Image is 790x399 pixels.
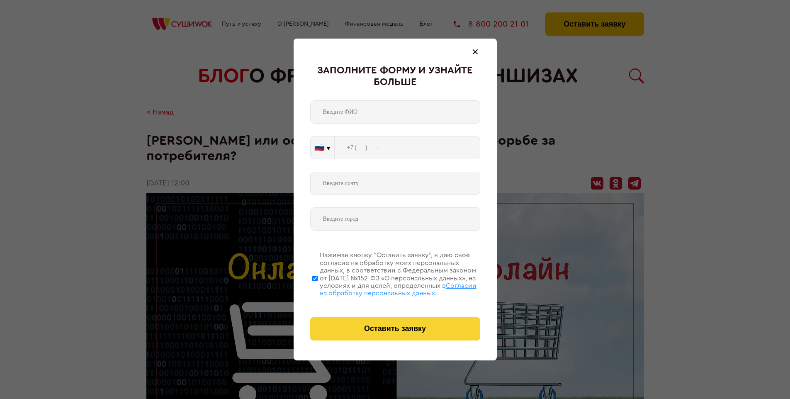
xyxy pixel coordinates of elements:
[335,136,480,159] input: +7 (___) ___-____
[320,251,480,297] div: Нажимая кнопку “Оставить заявку”, я даю свое согласие на обработку моих персональных данных, в со...
[310,65,480,88] div: Заполните форму и узнайте больше
[310,172,480,195] input: Введите почту
[311,136,334,159] button: 🇷🇺
[310,207,480,231] input: Введите город
[310,317,480,341] button: Оставить заявку
[310,100,480,124] input: Введите ФИО
[320,282,476,297] span: Согласии на обработку персональных данных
